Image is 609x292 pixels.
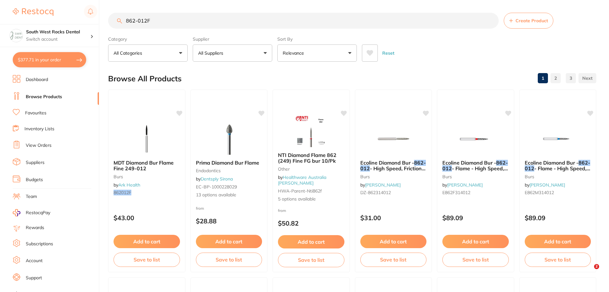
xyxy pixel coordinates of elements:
[26,225,44,231] a: Rewards
[201,176,233,182] a: Dentsply Sirona
[26,177,43,183] a: Budgets
[525,160,578,166] span: Ecoline Diamond Bur -
[118,182,140,188] a: Ark Health
[114,160,180,172] b: MDT Diamond Bur Flame Fine 249-012
[278,152,344,164] b: NTI Diamond Flame 862 (249) Fine FG bur 10/Pk
[196,206,204,211] span: from
[26,142,52,149] a: View Orders
[447,182,483,188] a: [PERSON_NAME]
[442,160,508,172] em: 862-012
[193,36,272,42] label: Supplier
[26,210,50,216] span: RestocqPay
[278,235,344,248] button: Add to cart
[525,165,590,177] span: - Flame - High Speed, Friction Grip (FG), 50-Pack
[380,44,396,62] button: Reset
[581,264,596,279] iframe: Intercom live chat
[108,36,188,42] label: Category
[196,235,262,248] button: Add to cart
[278,174,326,186] span: by
[278,152,336,164] span: NTI Diamond Flame 862 (249) Fine FG bur 10/Pk
[360,174,427,179] small: burs
[196,160,262,166] b: Prima Diamond Bur Flame
[525,190,554,195] span: E862M314012
[594,264,599,269] span: 2
[283,50,307,56] p: Relevance
[525,182,565,188] span: by
[525,214,591,221] p: $89.09
[442,253,509,267] button: Save to list
[196,160,259,166] span: Prima Diamond Bur Flame
[455,123,496,155] img: Ecoline Diamond Bur - 862-012 - Flame - High Speed, Friction Grip (FG), 50-Pack
[208,123,250,155] img: Prima Diamond Bur Flame
[114,182,140,188] span: by
[24,126,54,132] a: Inventory Lists
[26,258,43,264] a: Account
[529,182,565,188] a: [PERSON_NAME]
[278,196,344,202] span: 5 options available
[442,182,483,188] span: by
[25,110,46,116] a: Favourites
[196,184,237,190] span: EC-BP-1000228029
[278,188,322,194] span: HWA-parent-nti862f
[360,165,426,177] span: - High Speed, Friction Grip (FG), 5-Pack
[442,160,496,166] span: Ecoline Diamond Bur -
[360,160,414,166] span: Ecoline Diamond Bur -
[277,36,357,42] label: Sort By
[550,72,561,85] a: 2
[26,94,62,100] a: Browse Products
[13,52,86,67] button: $377.71 in your order
[108,74,182,83] h2: Browse All Products
[114,235,180,248] button: Add to cart
[114,160,174,172] span: MDT Diamond Bur Flame Fine 249-012
[525,235,591,248] button: Add to cart
[114,50,145,56] p: All Categories
[360,182,401,188] span: by
[196,192,262,198] span: 13 options available
[278,220,344,227] p: $50.82
[13,5,53,19] a: Restocq Logo
[13,209,20,216] img: RestocqPay
[525,160,590,172] em: 862-012
[114,214,180,221] p: $43.00
[196,176,233,182] span: by
[278,208,286,213] span: from
[373,123,414,155] img: Ecoline Diamond Bur - 862-012 - High Speed, Friction Grip (FG), 5-Pack
[196,253,262,267] button: Save to list
[537,123,578,155] img: Ecoline Diamond Bur - 862-012 - Flame - High Speed, Friction Grip (FG), 50-Pack
[504,13,553,29] button: Create Product
[538,72,548,85] a: 1
[525,174,591,179] small: burs
[442,235,509,248] button: Add to cart
[126,123,167,155] img: MDT Diamond Bur Flame Fine 249-012
[442,160,509,172] b: Ecoline Diamond Bur - 862-012 - Flame - High Speed, Friction Grip (FG), 50-Pack
[108,13,499,29] input: Search Products
[365,182,401,188] a: [PERSON_NAME]
[442,214,509,221] p: $89.09
[26,29,90,35] h4: South West Rocks Dental
[108,44,188,62] button: All Categories
[13,209,50,216] a: RestocqPay
[360,190,391,195] span: DZ-862314012
[114,174,180,179] small: burs
[13,8,53,16] img: Restocq Logo
[442,165,508,177] span: - Flame - High Speed, Friction Grip (FG), 50-Pack
[360,253,427,267] button: Save to list
[442,174,509,179] small: burs
[26,194,37,200] a: Team
[196,217,262,225] p: $28.88
[114,190,131,195] em: 862012F
[516,18,548,23] span: Create Product
[193,44,272,62] button: All Suppliers
[26,36,90,43] p: Switch account
[26,77,48,83] a: Dashboard
[290,115,332,147] img: NTI Diamond Flame 862 (249) Fine FG bur 10/Pk
[360,160,427,172] b: Ecoline Diamond Bur - 862-012 - High Speed, Friction Grip (FG), 5-Pack
[277,44,357,62] button: Relevance
[26,241,53,247] a: Subscriptions
[114,253,180,267] button: Save to list
[26,160,45,166] a: Suppliers
[360,214,427,221] p: $31.00
[278,166,344,172] small: other
[26,275,42,281] a: Support
[278,253,344,267] button: Save to list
